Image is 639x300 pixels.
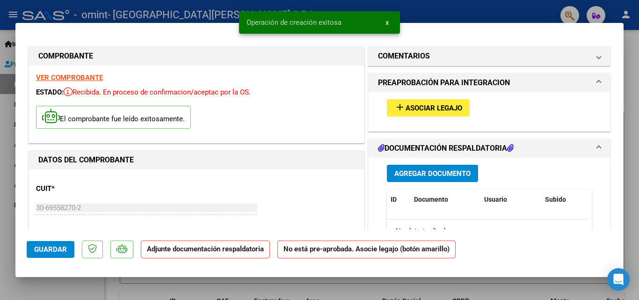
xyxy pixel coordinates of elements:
[387,220,588,243] div: No data to display
[545,196,566,203] span: Subido
[36,73,103,82] a: VER COMPROBANTE
[36,183,132,194] p: CUIT
[410,190,480,210] datatable-header-cell: Documento
[484,196,507,203] span: Usuario
[27,241,74,258] button: Guardar
[378,143,514,154] h1: DOCUMENTACIÓN RESPALDATORIA
[36,106,191,129] p: El comprobante fue leído exitosamente.
[369,47,610,66] mat-expansion-panel-header: COMENTARIOS
[406,104,462,112] span: Asociar Legajo
[277,241,456,259] strong: No está pre-aprobada. Asocie legajo (botón amarillo)
[414,196,448,203] span: Documento
[378,77,510,88] h1: PREAPROBACIÓN PARA INTEGRACION
[34,245,67,254] span: Guardar
[387,99,470,117] button: Asociar Legajo
[38,51,93,60] strong: COMPROBANTE
[369,73,610,92] mat-expansion-panel-header: PREAPROBACIÓN PARA INTEGRACION
[385,18,389,27] span: x
[541,190,588,210] datatable-header-cell: Subido
[607,268,630,291] div: Open Intercom Messenger
[480,190,541,210] datatable-header-cell: Usuario
[369,92,610,131] div: PREAPROBACIÓN PARA INTEGRACION
[147,245,264,253] strong: Adjunte documentación respaldatoria
[387,165,478,182] button: Agregar Documento
[378,51,430,62] h1: COMENTARIOS
[36,88,64,96] span: ESTADO:
[38,155,134,164] strong: DATOS DEL COMPROBANTE
[387,190,410,210] datatable-header-cell: ID
[369,139,610,158] mat-expansion-panel-header: DOCUMENTACIÓN RESPALDATORIA
[394,169,471,178] span: Agregar Documento
[378,14,396,31] button: x
[64,88,251,96] span: Recibida. En proceso de confirmacion/aceptac por la OS.
[391,196,397,203] span: ID
[394,102,406,113] mat-icon: add
[247,18,341,27] span: Operación de creación exitosa
[588,190,635,210] datatable-header-cell: Acción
